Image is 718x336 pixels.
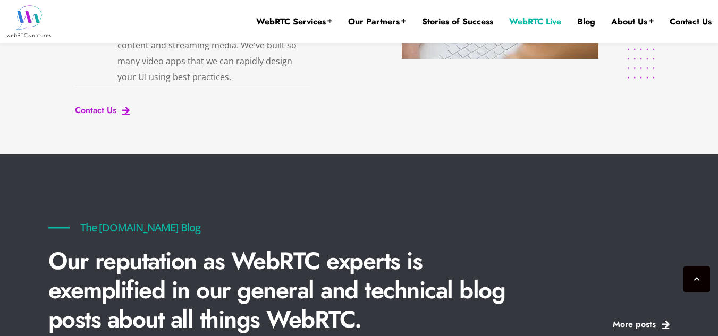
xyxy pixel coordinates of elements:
[6,5,52,37] img: WebRTC.ventures
[348,16,406,28] a: Our Partners
[256,16,332,28] a: WebRTC Services
[422,16,493,28] a: Stories of Success
[48,222,232,233] h6: The [DOMAIN_NAME] Blog
[117,5,310,85] p: User interaction for real time communications is way different than dealing with typical web cont...
[613,320,656,329] span: More posts
[48,246,512,334] p: Our reputation as WebRTC experts is exemplified in our general and technical blog posts about all...
[75,106,116,115] span: Contact Us
[670,16,712,28] a: Contact Us
[613,320,670,329] a: More posts
[577,16,595,28] a: Blog
[75,106,130,115] a: Contact Us
[611,16,654,28] a: About Us
[509,16,561,28] a: WebRTC Live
